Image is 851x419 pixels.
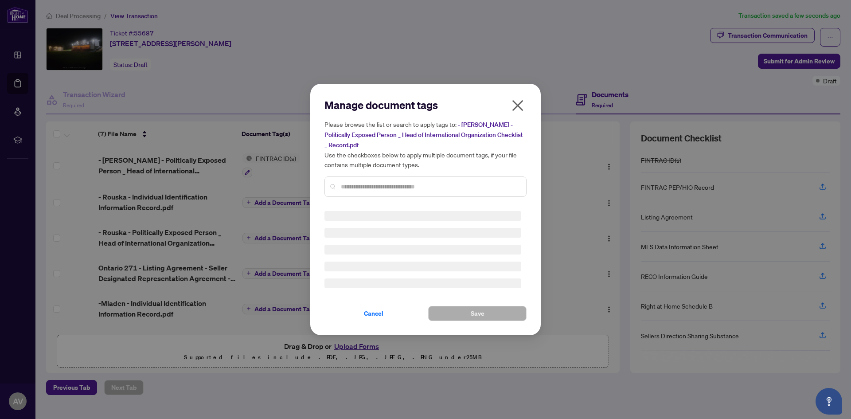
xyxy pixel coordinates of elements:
button: Save [428,306,527,321]
h5: Please browse the list or search to apply tags to: Use the checkboxes below to apply multiple doc... [324,119,527,169]
button: Open asap [816,388,842,415]
span: Cancel [364,306,383,321]
h2: Manage document tags [324,98,527,112]
span: close [511,98,525,113]
button: Cancel [324,306,423,321]
span: - [PERSON_NAME] - Politically Exposed Person _ Head of International Organization Checklist _ Rec... [324,121,523,149]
